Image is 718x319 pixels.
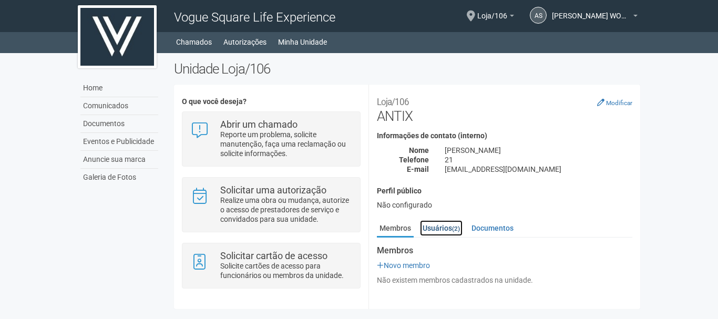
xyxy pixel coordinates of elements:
a: Solicitar uma autorização Realize uma obra ou mudança, autorize o acesso de prestadores de serviç... [190,186,352,224]
h2: Unidade Loja/106 [174,61,640,77]
p: Reporte um problema, solicite manutenção, faça uma reclamação ou solicite informações. [220,130,352,158]
a: Galeria de Fotos [80,169,158,186]
strong: Telefone [399,156,429,164]
h2: ANTIX [377,92,632,124]
strong: Solicitar cartão de acesso [220,250,327,261]
a: Loja/106 [477,13,514,22]
a: AS [530,7,547,24]
a: Modificar [597,98,632,107]
a: Minha Unidade [278,35,327,49]
a: Home [80,79,158,97]
a: Solicitar cartão de acesso Solicite cartões de acesso para funcionários ou membros da unidade. [190,251,352,280]
div: Não configurado [377,200,632,210]
p: Solicite cartões de acesso para funcionários ou membros da unidade. [220,261,352,280]
span: ARTHUR SANG WON SHIN [552,2,631,20]
span: Vogue Square Life Experience [174,10,335,25]
a: Autorizações [223,35,266,49]
small: Loja/106 [377,97,409,107]
span: Loja/106 [477,2,507,20]
a: Eventos e Publicidade [80,133,158,151]
small: Modificar [606,99,632,107]
small: (2) [452,225,460,232]
a: [PERSON_NAME] WON SHIN [552,13,638,22]
h4: Perfil público [377,187,632,195]
div: Não existem membros cadastrados na unidade. [377,275,632,285]
p: Realize uma obra ou mudança, autorize o acesso de prestadores de serviço e convidados para sua un... [220,195,352,224]
strong: Abrir um chamado [220,119,298,130]
a: Chamados [176,35,212,49]
a: Membros [377,220,414,238]
h4: Informações de contato (interno) [377,132,632,140]
a: Documentos [469,220,516,236]
a: Anuncie sua marca [80,151,158,169]
a: Novo membro [377,261,430,270]
a: Documentos [80,115,158,133]
div: 21 [437,155,640,164]
strong: Solicitar uma autorização [220,184,326,195]
a: Comunicados [80,97,158,115]
h4: O que você deseja? [182,98,360,106]
div: [EMAIL_ADDRESS][DOMAIN_NAME] [437,164,640,174]
strong: Membros [377,246,632,255]
a: Usuários(2) [420,220,463,236]
strong: Nome [409,146,429,155]
div: [PERSON_NAME] [437,146,640,155]
strong: E-mail [407,165,429,173]
img: logo.jpg [78,5,157,68]
a: Abrir um chamado Reporte um problema, solicite manutenção, faça uma reclamação ou solicite inform... [190,120,352,158]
